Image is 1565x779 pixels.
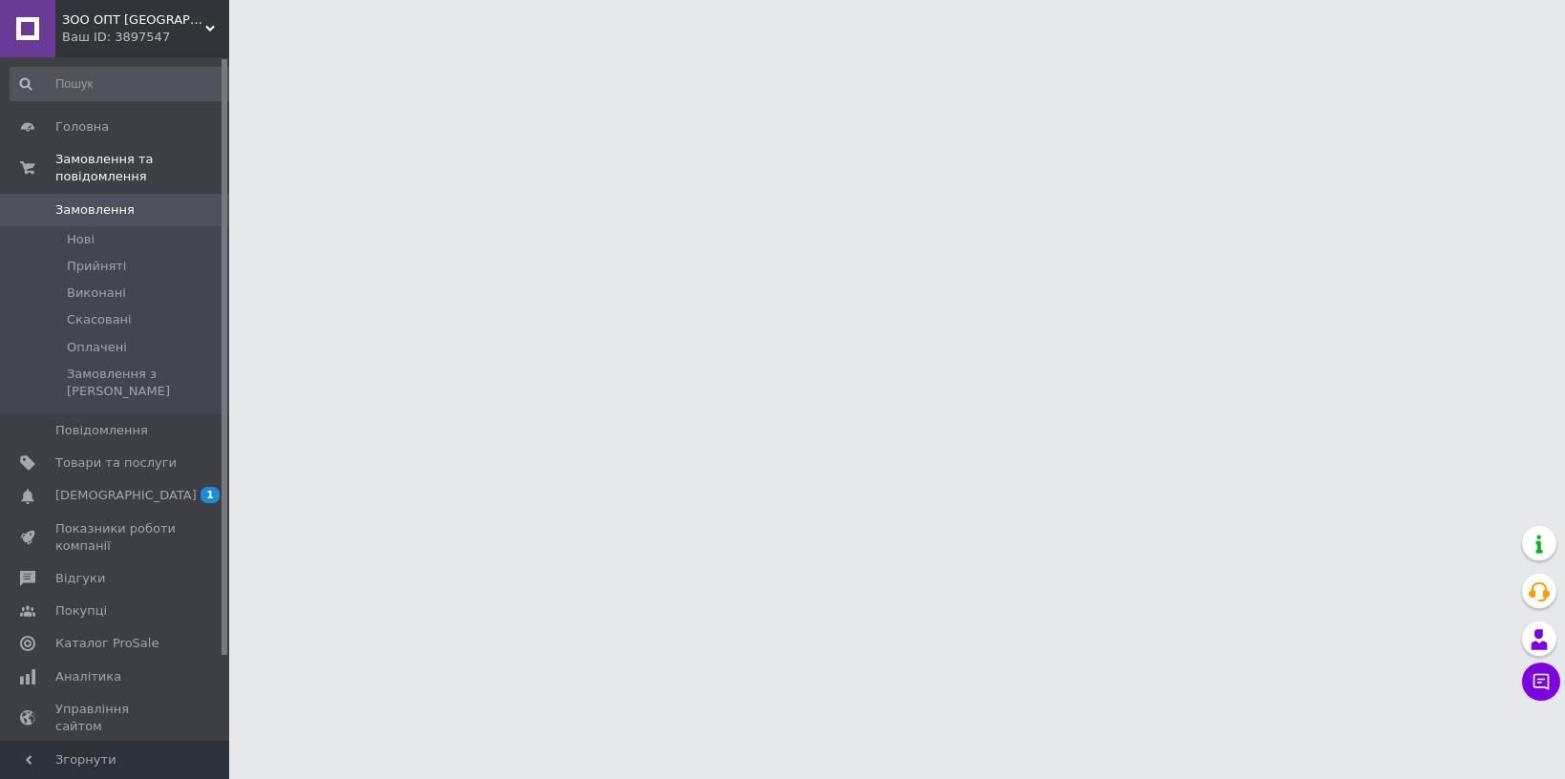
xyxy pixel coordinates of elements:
[55,151,229,185] span: Замовлення та повідомлення
[10,67,238,101] input: Пошук
[55,570,105,587] span: Відгуки
[55,668,121,685] span: Аналітика
[55,454,177,472] span: Товари та послуги
[62,29,229,46] div: Ваш ID: 3897547
[55,701,177,735] span: Управління сайтом
[201,487,220,503] span: 1
[55,201,135,219] span: Замовлення
[67,311,132,328] span: Скасовані
[55,487,197,504] span: [DEMOGRAPHIC_DATA]
[67,284,126,302] span: Виконані
[67,366,236,400] span: Замовлення з [PERSON_NAME]
[1522,663,1560,701] button: Чат з покупцем
[67,258,126,275] span: Прийняті
[55,602,107,620] span: Покупці
[67,231,95,248] span: Нові
[55,635,159,652] span: Каталог ProSale
[67,339,127,356] span: Оплачені
[62,11,205,29] span: ЗОО ОПТ Україна
[55,422,148,439] span: Повідомлення
[55,520,177,555] span: Показники роботи компанії
[55,118,109,136] span: Головна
